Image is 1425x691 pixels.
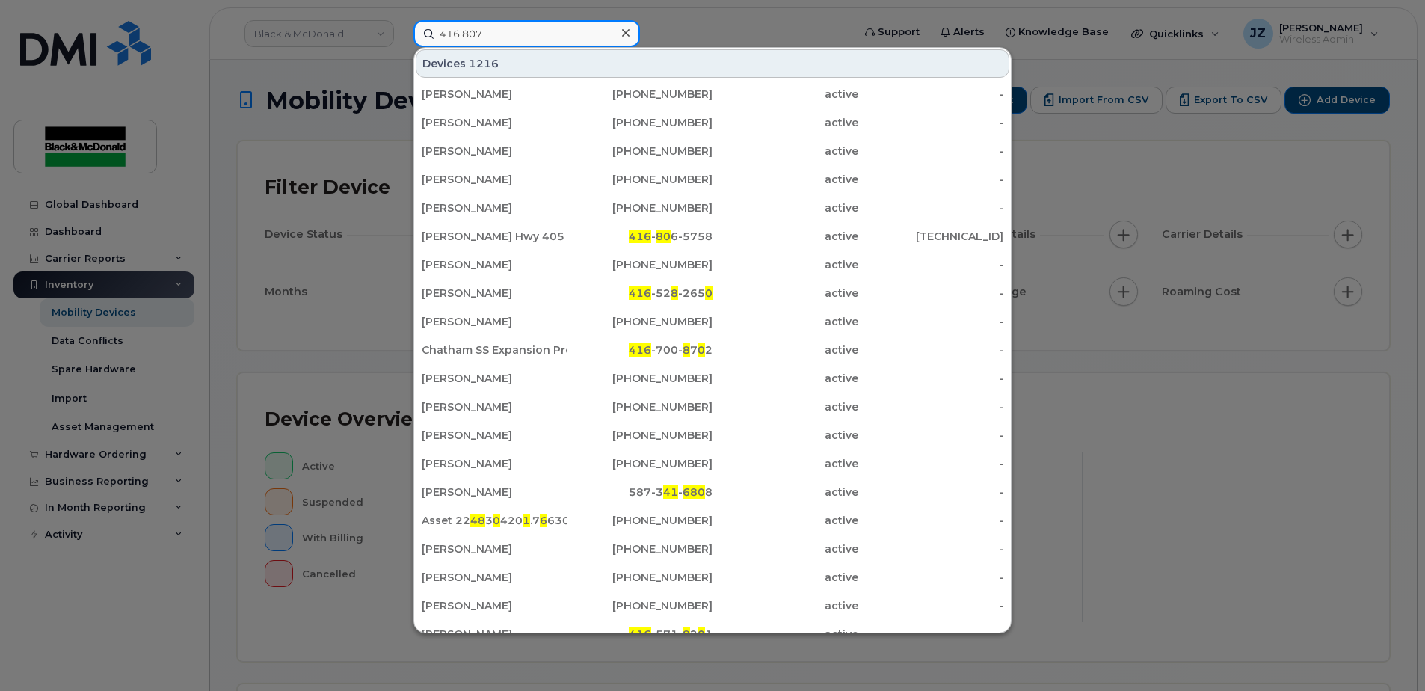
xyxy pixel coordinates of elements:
div: active [712,200,858,215]
div: - [858,200,1004,215]
div: - [858,371,1004,386]
div: active [712,399,858,414]
span: 48 [470,514,485,527]
div: active [712,456,858,471]
div: Chatham SS Expansion Project [422,343,567,357]
div: [PHONE_NUMBER] [567,513,713,528]
a: [PERSON_NAME] Hwy 405416-806-5758active[TECHNICAL_ID] [416,223,1009,250]
a: [PERSON_NAME]416-571-8201active- [416,621,1009,648]
div: active [712,598,858,613]
div: - [858,541,1004,556]
div: [PERSON_NAME] [422,115,567,130]
a: Chatham SS Expansion Project416-700-8702active- [416,337,1009,363]
div: [PHONE_NUMBER] [567,115,713,130]
a: [PERSON_NAME][PHONE_NUMBER]active- [416,194,1009,221]
span: 416 [629,627,651,641]
div: active [712,172,858,187]
a: Asset 2248304201.76630[PHONE_NUMBER]active- [416,507,1009,534]
div: [PERSON_NAME] [422,314,567,329]
span: 8 [671,286,678,300]
div: [PERSON_NAME] [422,286,567,301]
div: [PHONE_NUMBER] [567,456,713,471]
span: 416 [629,343,651,357]
div: active [712,229,858,244]
span: 1 [523,514,530,527]
div: active [712,513,858,528]
span: 0 [493,514,500,527]
div: active [712,541,858,556]
a: [PERSON_NAME][PHONE_NUMBER]active- [416,592,1009,619]
div: [PERSON_NAME] [422,172,567,187]
a: [PERSON_NAME][PHONE_NUMBER]active- [416,365,1009,392]
div: - [858,570,1004,585]
div: [PERSON_NAME] [422,541,567,556]
span: 0 [698,627,705,641]
div: [PERSON_NAME] [422,144,567,159]
span: 416 [629,286,651,300]
div: active [712,627,858,642]
a: [PERSON_NAME][PHONE_NUMBER]active- [416,81,1009,108]
div: active [712,257,858,272]
span: 80 [656,230,671,243]
div: - [858,513,1004,528]
div: [PHONE_NUMBER] [567,399,713,414]
span: 416 [629,230,651,243]
a: [PERSON_NAME][PHONE_NUMBER]active- [416,138,1009,165]
div: [PHONE_NUMBER] [567,541,713,556]
div: [PHONE_NUMBER] [567,371,713,386]
span: 1216 [469,56,499,71]
div: - [858,428,1004,443]
div: [PHONE_NUMBER] [567,570,713,585]
div: [PERSON_NAME] [422,371,567,386]
div: - [858,172,1004,187]
div: [PERSON_NAME] [422,257,567,272]
span: 8 [683,627,690,641]
div: - [858,343,1004,357]
div: active [712,485,858,500]
div: [PHONE_NUMBER] [567,200,713,215]
div: [PERSON_NAME] [422,87,567,102]
div: active [712,87,858,102]
div: [PERSON_NAME] [422,485,567,500]
div: [PHONE_NUMBER] [567,598,713,613]
div: [PERSON_NAME] [422,428,567,443]
span: 8 [683,343,690,357]
div: Asset 22 3 420 .7 630 [422,513,567,528]
a: [PERSON_NAME][PHONE_NUMBER]active- [416,166,1009,193]
div: Devices [416,49,1009,78]
a: [PERSON_NAME][PHONE_NUMBER]active- [416,422,1009,449]
div: -700- 7 2 [567,343,713,357]
span: 41 [663,485,678,499]
div: active [712,428,858,443]
div: - [858,399,1004,414]
div: [PERSON_NAME] [422,627,567,642]
div: [PERSON_NAME] [422,456,567,471]
span: 680 [683,485,705,499]
div: [PHONE_NUMBER] [567,257,713,272]
div: - [858,87,1004,102]
div: [TECHNICAL_ID] [858,229,1004,244]
div: [PERSON_NAME] Hwy 405 [422,229,567,244]
div: - [858,314,1004,329]
div: - [858,144,1004,159]
div: -52 -265 [567,286,713,301]
a: [PERSON_NAME][PHONE_NUMBER]active- [416,564,1009,591]
a: [PERSON_NAME][PHONE_NUMBER]active- [416,450,1009,477]
div: - [858,598,1004,613]
a: [PERSON_NAME][PHONE_NUMBER]active- [416,535,1009,562]
a: [PERSON_NAME]587-341-6808active- [416,479,1009,506]
div: active [712,570,858,585]
div: - [858,115,1004,130]
span: 6 [540,514,547,527]
div: active [712,144,858,159]
a: [PERSON_NAME]416-528-2650active- [416,280,1009,307]
div: - [858,627,1004,642]
div: -571- 2 1 [567,627,713,642]
div: - [858,286,1004,301]
div: - [858,456,1004,471]
div: active [712,115,858,130]
div: [PHONE_NUMBER] [567,314,713,329]
div: [PERSON_NAME] [422,598,567,613]
div: active [712,343,858,357]
a: [PERSON_NAME][PHONE_NUMBER]active- [416,308,1009,335]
